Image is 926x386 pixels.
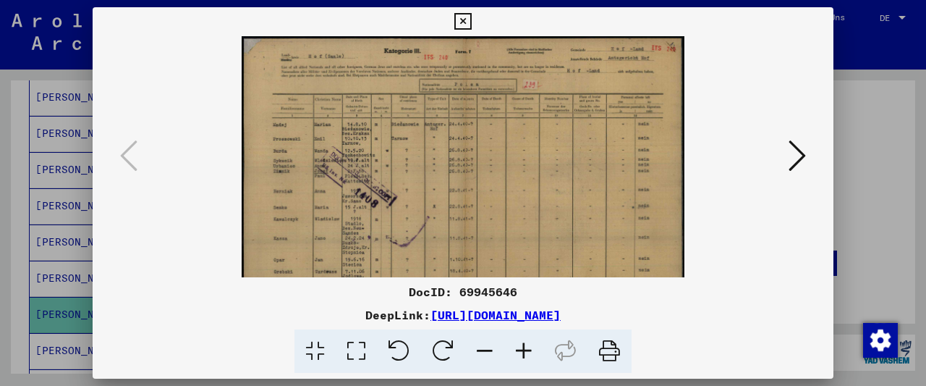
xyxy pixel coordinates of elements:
img: 001.jpg [242,36,684,350]
a: [URL][DOMAIN_NAME] [430,308,561,322]
div: Zustimmung ändern [862,322,897,357]
div: DocID: 69945646 [93,283,833,301]
img: Zustimmung ändern [863,323,898,358]
div: DeepLink: [93,306,833,324]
